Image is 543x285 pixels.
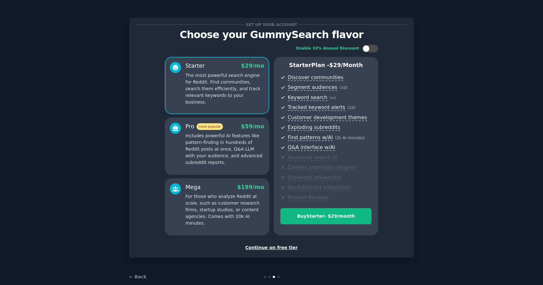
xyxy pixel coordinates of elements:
span: Discover communities [288,74,343,81]
p: Includes powerful AI features like pattern-finding in hundreds of Reddit posts at once, Q&A LLM w... [185,132,264,166]
span: Set up your account [245,21,298,28]
div: Starter [185,62,205,70]
div: Pro [185,123,223,131]
span: $ 29 /month [329,62,363,68]
button: BuyStarter- $29/month [280,208,372,224]
p: Choose your GummySearch flavor [136,29,407,40]
span: ( 10 ) [347,105,355,110]
span: Keyword search [288,94,327,101]
a: ← Back [129,274,146,279]
span: Product Reviews [288,194,329,201]
p: Starter Plan - [280,61,372,69]
div: Continue on free tier [136,244,407,251]
span: Exploding subreddits [288,124,340,131]
span: Find patterns w/AI [288,134,333,141]
span: ( 2k AI minutes ) [335,136,365,140]
span: Advanced search UI [288,154,337,161]
span: Customer development themes [288,114,367,121]
span: Q&A interface w/AI [288,144,335,151]
span: Segment audiences [288,84,337,91]
span: Tracked keyword alerts [288,104,345,111]
div: Enable 33% Annual Discount [296,46,359,51]
span: $ 199 /mo [237,184,264,190]
div: Buy Starter - $ 29 /month [281,213,371,220]
span: ( 10 ) [339,85,347,90]
span: $ 29 /mo [241,63,264,69]
div: Mega [185,183,201,191]
span: Slack/Discord integration [288,184,351,191]
p: The most powerful search engine for Reddit. Find communities, search them efficiently, and track ... [185,72,264,105]
span: $ 59 /mo [241,123,264,130]
p: For those who analyze Reddit at scale, such as customer research firms, startup studios, or conte... [185,193,264,227]
span: ( ∞ ) [330,96,336,100]
span: most popular [197,123,223,130]
span: Subreddit influencers [288,174,341,181]
span: Content promotion insights [288,164,356,171]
